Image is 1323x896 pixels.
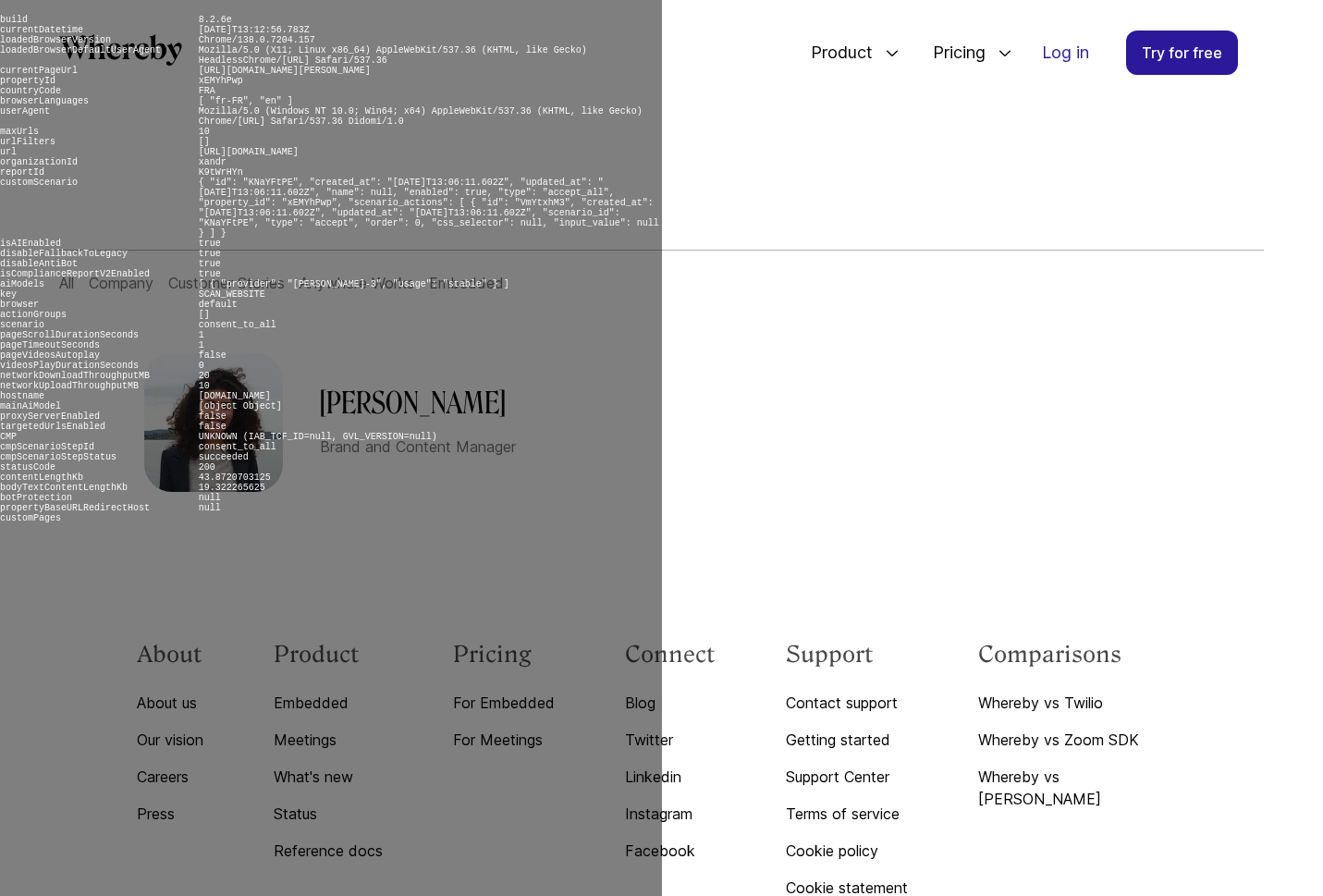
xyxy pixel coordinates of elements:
h3: Support [786,640,908,669]
pre: true [199,239,221,249]
a: Facebook [625,840,716,862]
pre: false [199,411,227,422]
pre: 43.8720703125 [199,473,271,483]
pre: 10 [199,381,210,391]
pre: 200 [199,462,215,473]
a: Terms of service [786,803,908,825]
pre: true [199,249,221,259]
pre: xandr [199,157,227,167]
pre: Mozilla/5.0 (X11; Linux x86_64) AppleWebKit/537.36 (KHTML, like Gecko) HeadlessChrome/[URL] Safar... [199,45,587,66]
pre: xEMYhPwp [199,76,243,86]
pre: false [199,422,227,432]
a: Whereby vs [PERSON_NAME] [978,766,1186,810]
a: Try for free [1126,31,1238,75]
pre: Mozilla/5.0 (Windows NT 10.0; Win64; x64) AppleWebKit/537.36 (KHTML, like Gecko) Chrome/[URL] Saf... [199,106,643,127]
pre: false [199,350,227,361]
pre: 10 [199,127,210,137]
a: Instagram [625,803,716,825]
pre: 0 [199,361,204,371]
pre: [DATE]T13:12:56.783Z [199,25,310,35]
pre: [] [199,137,210,147]
h3: Comparisons [978,640,1186,669]
pre: { "id": "KNaYFtPE", "created_at": "[DATE]T13:06:11.602Z", "updated_at": "[DATE]T13:06:11.602Z", "... [199,178,659,239]
pre: true [199,269,221,279]
span: Product [792,22,877,83]
pre: [ { "provider": "[PERSON_NAME]-3", "usage": "stable" } ] [199,279,509,289]
pre: Chrome/138.0.7204.157 [199,35,315,45]
pre: [object Object] [199,401,282,411]
a: Contact support [786,692,908,714]
pre: [URL][DOMAIN_NAME][PERSON_NAME] [199,66,371,76]
a: Cookie policy [786,840,908,862]
a: Linkedin [625,766,716,788]
a: Twitter [625,729,716,751]
a: Getting started [786,729,908,751]
pre: FRA [199,86,215,96]
pre: 8.2.6e [199,15,232,25]
pre: 1 [199,340,204,350]
pre: null [199,493,221,503]
pre: consent_to_all [199,320,276,330]
pre: null [199,503,221,513]
pre: UNKNOWN (IAB_TCF_ID=null, GVL_VERSION=null) [199,432,437,442]
pre: true [199,259,221,269]
pre: succeeded [199,452,249,462]
a: Blog [625,692,716,714]
span: Pricing [914,22,990,83]
pre: 19.322265625 [199,483,265,493]
pre: [ "fr-FR", "en" ] [199,96,293,106]
a: Whereby vs Zoom SDK [978,729,1186,751]
a: Support Center [786,766,908,788]
pre: [] [199,310,210,320]
pre: default [199,300,238,310]
pre: K9tWrHYn [199,167,243,178]
a: Whereby vs Twilio [978,692,1186,714]
pre: [URL][DOMAIN_NAME] [199,147,299,157]
h3: Connect [625,640,716,669]
a: Log in [1027,31,1104,74]
pre: [DOMAIN_NAME] [199,391,271,401]
pre: 1 [199,330,204,340]
pre: 20 [199,371,210,381]
pre: consent_to_all [199,442,276,452]
pre: SCAN_WEBSITE [199,289,265,300]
